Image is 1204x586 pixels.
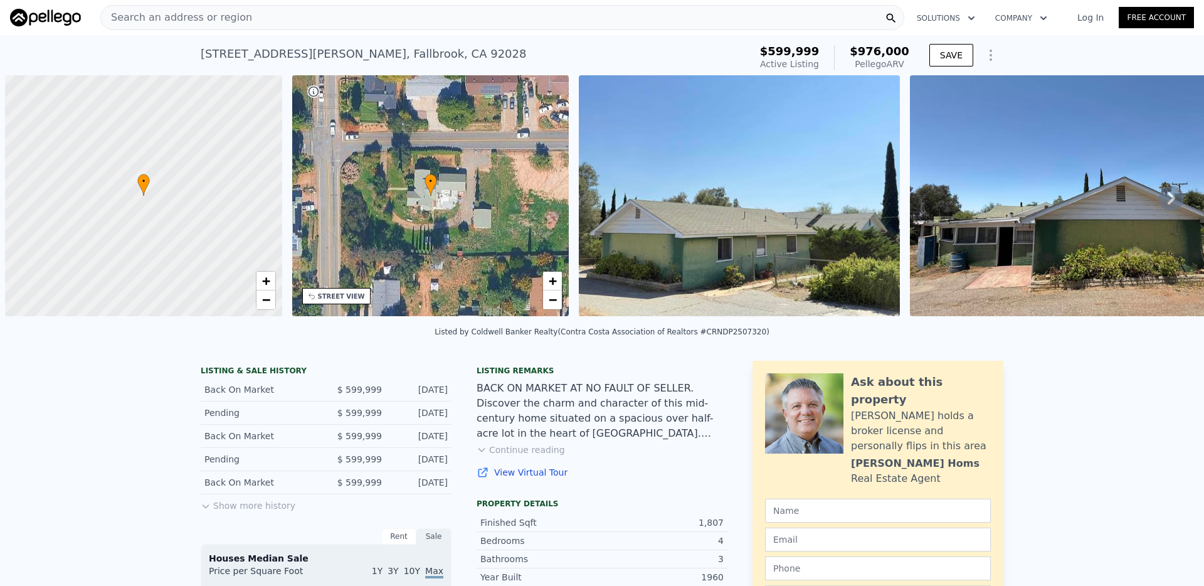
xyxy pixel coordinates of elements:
a: Zoom in [543,272,562,290]
button: Show more history [201,494,295,512]
div: Bedrooms [480,535,602,547]
span: $ 599,999 [337,454,382,464]
img: Sale: 167245782 Parcel: 23972506 [579,75,900,316]
span: • [425,176,437,187]
div: Ask about this property [851,373,991,408]
div: Bathrooms [480,553,602,565]
div: Back On Market [204,430,316,442]
div: Houses Median Sale [209,552,443,565]
input: Email [765,528,991,551]
div: Pending [204,407,316,419]
a: Log In [1062,11,1119,24]
div: 4 [602,535,724,547]
div: [DATE] [392,453,448,466]
div: Price per Square Foot [209,565,326,585]
span: $ 599,999 [337,431,382,441]
span: • [137,176,150,187]
div: Pellego ARV [850,58,909,70]
span: 10Y [404,566,420,576]
a: Zoom in [256,272,275,290]
span: 1Y [372,566,383,576]
div: 3 [602,553,724,565]
span: Active Listing [760,59,819,69]
div: [STREET_ADDRESS][PERSON_NAME] , Fallbrook , CA 92028 [201,45,526,63]
div: 1,807 [602,516,724,529]
div: Pending [204,453,316,466]
div: Back On Market [204,476,316,489]
div: [PERSON_NAME] holds a broker license and personally flips in this area [851,408,991,454]
span: 3Y [388,566,398,576]
div: Real Estate Agent [851,471,941,486]
span: Max [425,566,443,578]
span: $ 599,999 [337,477,382,487]
span: − [549,292,557,307]
div: [DATE] [392,430,448,442]
span: + [261,273,270,289]
button: Show Options [978,43,1003,68]
div: BACK ON MARKET AT NO FAULT OF SELLER. Discover the charm and character of this mid-century home s... [477,381,727,441]
a: Zoom out [256,290,275,309]
button: Solutions [907,7,985,29]
span: $599,999 [760,45,820,58]
span: $ 599,999 [337,408,382,418]
div: LISTING & SALE HISTORY [201,366,451,378]
div: Listed by Coldwell Banker Realty (Contra Costa Association of Realtors #CRNDP2507320) [435,328,769,336]
div: [DATE] [392,476,448,489]
a: Free Account [1119,7,1194,28]
button: Continue reading [477,444,565,456]
div: Rent [381,528,416,545]
span: Search an address or region [101,10,252,25]
input: Phone [765,557,991,580]
div: STREET VIEW [318,292,365,301]
div: [PERSON_NAME] Homs [851,456,980,471]
img: Pellego [10,9,81,26]
div: • [137,174,150,196]
input: Name [765,499,991,523]
span: $976,000 [850,45,909,58]
span: − [261,292,270,307]
div: [DATE] [392,383,448,396]
div: Year Built [480,571,602,583]
div: Finished Sqft [480,516,602,529]
a: Zoom out [543,290,562,309]
a: View Virtual Tour [477,466,727,479]
span: $ 599,999 [337,385,382,395]
div: Back On Market [204,383,316,396]
div: 1960 [602,571,724,583]
button: SAVE [929,44,973,67]
div: Property details [477,499,727,509]
div: • [425,174,437,196]
button: Company [985,7,1057,29]
span: + [549,273,557,289]
div: Listing remarks [477,366,727,376]
div: [DATE] [392,407,448,419]
div: Sale [416,528,451,545]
